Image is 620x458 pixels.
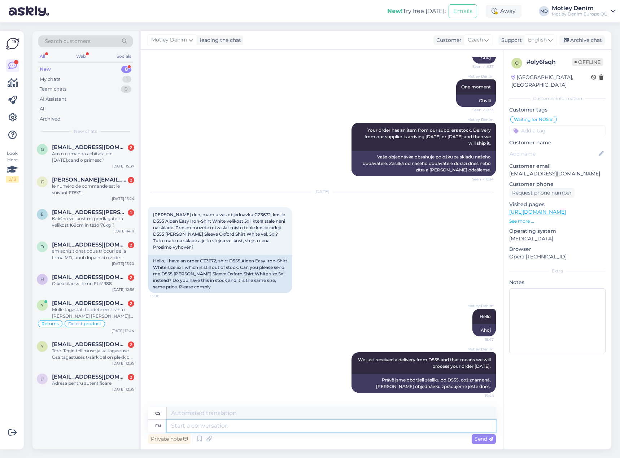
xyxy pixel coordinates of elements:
p: Customer tags [509,106,606,114]
div: 2 [128,242,134,248]
span: ufirtnitsocprime@gmail.com [52,374,127,380]
div: Look Here [6,150,19,183]
div: 1 [122,76,131,83]
div: Právě jsme obdrželi zásilku od D555, což znamená, [PERSON_NAME] objednávku zpracujeme ještě dnes. [352,374,496,393]
p: Browser [509,245,606,253]
span: Hello [480,314,491,319]
div: Vaše objednávka obsahuje položku ze skladu našeho dodavatele. Zásilka od našeho dodavatele dorazí... [352,151,496,176]
p: Customer phone [509,180,606,188]
span: yuliasoots@gmail.com [52,300,127,306]
div: [DATE] 12:35 [112,361,134,366]
div: 2 [128,300,134,307]
img: Askly Logo [6,37,19,51]
div: Oikea tilausviite on FI 41988 [52,280,134,287]
span: Offline [572,58,603,66]
span: Send [475,436,493,442]
div: 1 [128,209,134,216]
div: Ahoj [472,324,496,336]
span: o [515,60,519,66]
span: One moment [461,84,491,90]
div: cs [155,407,161,419]
span: Motley Denim [151,36,187,44]
span: Search customers [45,38,91,45]
span: Motley Denim [467,117,494,122]
span: Seen ✓ 8:33 [467,64,494,69]
div: Customer [433,36,462,44]
div: [DATE] 15:24 [112,196,134,201]
div: [DATE] [148,188,496,195]
div: 2 [128,341,134,348]
div: Adresa pentru autentificare [52,380,134,387]
div: Mulle tagastati toodete eest raha ( [PERSON_NAME] [PERSON_NAME]) aga särkide eest mitte. Kas neid... [52,306,134,319]
div: 0 [121,86,131,93]
span: Czech [468,36,483,44]
span: Your order has an item from our suppliers stock. Delivery from our supplier is arriving [DATE] or... [364,127,492,146]
div: 2 / 3 [6,176,19,183]
p: See more ... [509,218,606,224]
div: Archived [40,115,61,123]
div: [DATE] 12:56 [112,287,134,292]
div: My chats [40,76,60,83]
div: # oly6fsqh [527,58,572,66]
div: am achizitionat doua triocuri de la firma MD, unul dupa nici o zi de folosinta,cu eticheta origin... [52,248,134,261]
div: All [38,52,47,61]
span: el.teh.bojan.zubic@gmail.com [52,209,127,215]
p: Visited pages [509,201,606,208]
span: u [40,376,44,381]
div: Web [75,52,87,61]
span: Seen ✓ 8:34 [467,176,494,182]
div: All [40,105,46,113]
p: Operating system [509,227,606,235]
a: [URL][DOMAIN_NAME] [509,209,566,215]
span: h [40,276,44,282]
span: 15:47 [467,337,494,342]
div: Am o comanda achitata din [DATE],cand o primesc? [52,151,134,163]
span: 15:00 [150,293,177,299]
span: Motley Denim [467,346,494,352]
div: Motley Denim Europe OÜ [552,11,608,17]
b: New! [387,8,403,14]
div: MD [539,6,549,16]
span: New chats [74,128,97,135]
span: e [41,211,44,217]
div: [GEOGRAPHIC_DATA], [GEOGRAPHIC_DATA] [511,74,591,89]
div: Kakšno velikost mi predlagate za velikost 168cm in težo 76kg ? [52,215,134,228]
div: Private note [148,434,191,444]
span: c [41,179,44,184]
span: Waiting for NOS [514,117,549,122]
div: Request phone number [509,188,575,198]
div: Ahoj [472,51,496,64]
div: AI Assistant [40,96,66,103]
div: 2 [128,144,134,151]
div: Archive chat [559,35,605,45]
span: [PERSON_NAME] den, mam u vas objednavku CZ3672, kosile D555 Aiden Easy Iron-Shirt White velikost ... [153,212,286,250]
button: Emails [449,4,477,18]
span: Defect product [68,322,101,326]
span: 15:48 [467,393,494,398]
div: Socials [115,52,133,61]
div: [DATE] 13:20 [112,261,134,266]
div: [DATE] 12:35 [112,387,134,392]
p: Customer name [509,139,606,147]
div: Chvíli [456,95,496,107]
div: Away [486,5,521,18]
span: hannele.lappalainen57@gmail.com [52,274,127,280]
div: New [40,66,51,73]
input: Add name [510,150,597,158]
span: yuliasoots@gmail.com [52,341,127,348]
div: 2 [128,274,134,281]
span: Motley Denim [467,74,494,79]
span: geordanitopgold@gmail.com [52,144,127,151]
div: leading the chat [197,36,241,44]
p: [EMAIL_ADDRESS][DOMAIN_NAME] [509,170,606,178]
span: Seen ✓ 8:33 [467,107,494,113]
span: d [40,244,44,249]
div: Team chats [40,86,66,93]
div: [DATE] 12:44 [112,328,134,333]
span: claude.seite0273@orange.fr [52,176,127,183]
div: 8 [121,66,131,73]
a: Motley DenimMotley Denim Europe OÜ [552,5,616,17]
div: Hello, I have an order CZ3672, shirt D555 Aiden Easy Iron-Shirt White size 5xl, which is still ou... [148,255,292,293]
div: Try free [DATE]: [387,7,446,16]
div: [DATE] 14:11 [113,228,134,234]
